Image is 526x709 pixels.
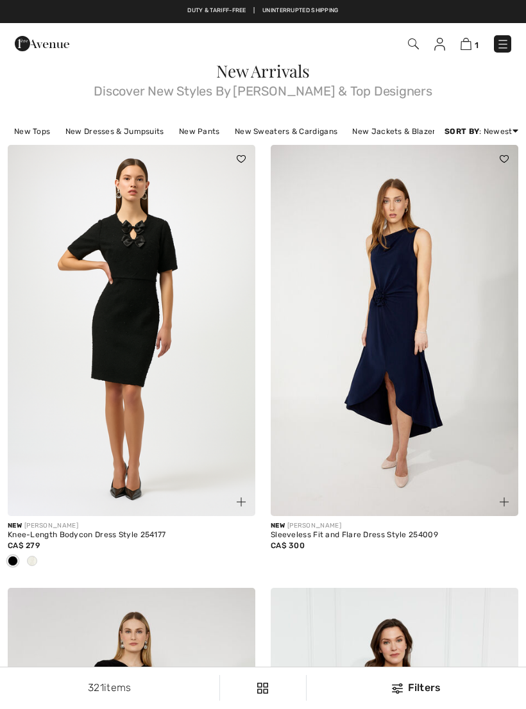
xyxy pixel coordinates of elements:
[475,40,479,50] span: 1
[271,145,518,516] img: Sleeveless Fit and Flare Dress Style 254009. Midnight
[3,551,22,572] div: Black
[173,123,226,140] a: New Pants
[271,522,285,530] span: New
[392,683,403,694] img: Filters
[271,531,518,540] div: Sleeveless Fit and Flare Dress Style 254009
[15,37,69,49] a: 1ère Avenue
[8,79,518,97] span: Discover New Styles By [PERSON_NAME] & Top Designers
[59,123,171,140] a: New Dresses & Jumpsuits
[434,38,445,51] img: My Info
[271,541,305,550] span: CA$ 300
[237,155,246,163] img: heart_black_full.svg
[271,521,518,531] div: [PERSON_NAME]
[461,36,479,51] a: 1
[8,531,255,540] div: Knee-Length Bodycon Dress Style 254177
[346,123,446,140] a: New Jackets & Blazers
[228,123,344,140] a: New Sweaters & Cardigans
[15,31,69,56] img: 1ère Avenue
[408,38,419,49] img: Search
[445,127,479,136] strong: Sort By
[257,683,268,694] img: Filters
[22,551,42,572] div: Winter White
[8,521,255,531] div: [PERSON_NAME]
[496,38,509,51] img: Menu
[237,497,246,506] img: plus_v2.svg
[8,541,40,550] span: CA$ 279
[8,145,255,516] img: Knee-Length Bodycon Dress Style 254177. Black
[500,155,509,163] img: heart_black_full.svg
[8,522,22,530] span: New
[216,60,309,82] span: New Arrivals
[445,126,518,137] div: : Newest
[314,680,518,696] div: Filters
[461,38,471,50] img: Shopping Bag
[500,497,509,506] img: plus_v2.svg
[88,681,104,694] span: 321
[8,123,56,140] a: New Tops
